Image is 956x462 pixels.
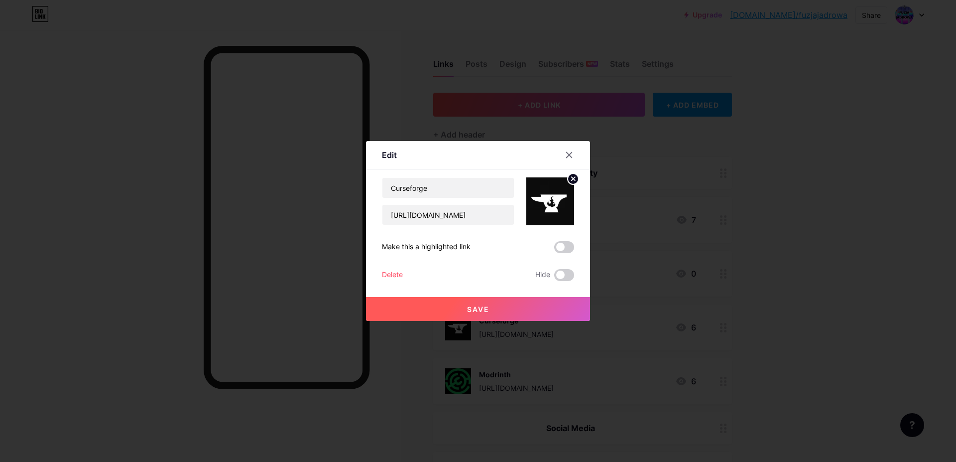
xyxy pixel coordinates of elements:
[526,177,574,225] img: link_thumbnail
[382,269,403,281] div: Delete
[366,297,590,321] button: Save
[535,269,550,281] span: Hide
[382,205,514,225] input: URL
[382,149,397,161] div: Edit
[467,305,489,313] span: Save
[382,241,471,253] div: Make this a highlighted link
[382,178,514,198] input: Title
